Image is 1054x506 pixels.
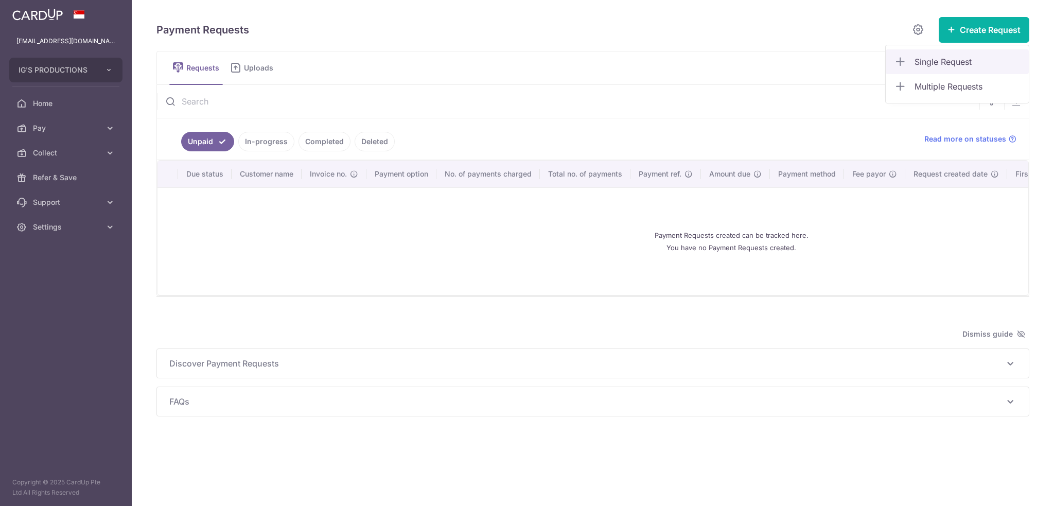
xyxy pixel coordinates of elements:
[33,172,101,183] span: Refer & Save
[169,357,1016,370] p: Discover Payment Requests
[886,74,1029,99] a: Multiple Requests
[232,161,302,187] th: Customer name
[169,395,1016,408] p: FAQs
[770,161,844,187] th: Payment method
[709,169,750,179] span: Amount due
[885,45,1029,103] ul: Create Request
[156,22,249,38] h5: Payment Requests
[157,85,979,118] input: Search
[169,357,1004,370] span: Discover Payment Requests
[16,36,115,46] p: [EMAIL_ADDRESS][DOMAIN_NAME]
[310,169,347,179] span: Invoice no.
[924,134,1006,144] span: Read more on statuses
[33,197,101,207] span: Support
[227,51,280,84] a: Uploads
[19,65,95,75] span: IG'S PRODUCTIONS
[939,17,1029,43] button: Create Request
[169,51,223,84] a: Requests
[12,8,63,21] img: CardUp
[9,58,122,82] button: IG'S PRODUCTIONS
[238,132,294,151] a: In-progress
[924,134,1016,144] a: Read more on statuses
[33,148,101,158] span: Collect
[169,395,1004,408] span: FAQs
[548,169,622,179] span: Total no. of payments
[915,80,1021,93] span: Multiple Requests
[962,328,1025,340] span: Dismiss guide
[186,63,223,73] span: Requests
[445,169,532,179] span: No. of payments charged
[33,222,101,232] span: Settings
[178,161,232,187] th: Due status
[375,169,428,179] span: Payment option
[33,123,101,133] span: Pay
[244,63,280,73] span: Uploads
[181,132,234,151] a: Unpaid
[355,132,395,151] a: Deleted
[914,169,988,179] span: Request created date
[639,169,681,179] span: Payment ref.
[33,98,101,109] span: Home
[915,56,1021,68] span: Single Request
[852,169,886,179] span: Fee payor
[886,49,1029,74] a: Single Request
[298,132,350,151] a: Completed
